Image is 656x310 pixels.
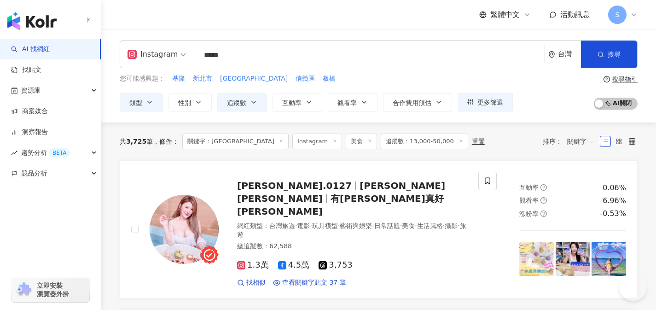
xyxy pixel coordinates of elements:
span: 板橋 [323,74,336,83]
span: · [372,222,374,229]
div: 共 筆 [120,138,153,145]
span: 基隆 [172,74,185,83]
button: 互動率 [273,93,322,111]
a: 商案媒合 [11,107,48,116]
span: Instagram [292,134,342,149]
span: 競品分析 [21,163,47,184]
img: chrome extension [15,282,33,297]
span: 4.5萬 [278,260,310,270]
div: 網紅類型 ： [237,222,467,240]
span: [PERSON_NAME][PERSON_NAME] [237,180,445,204]
span: rise [11,150,17,156]
span: 藝術與娛樂 [340,222,372,229]
span: 美食 [402,222,415,229]
span: · [458,222,459,229]
span: · [415,222,417,229]
button: 性別 [168,93,212,111]
div: 0.06% [603,183,626,193]
span: 繁體中文 [490,10,520,20]
a: chrome extension立即安裝 瀏覽器外掛 [12,277,89,302]
a: 查看關鍵字貼文 37 筆 [273,278,346,287]
img: KOL Avatar [150,195,219,264]
span: · [443,222,445,229]
span: 資源庫 [21,80,41,101]
img: post-image [519,242,554,276]
span: 趨勢分析 [21,142,70,163]
span: question-circle [540,211,547,217]
button: 搜尋 [581,41,637,68]
div: 6.96% [603,196,626,206]
span: 生活風格 [417,222,443,229]
a: 找相似 [237,278,266,287]
span: 合作費用預估 [393,99,431,106]
span: 3,725 [126,138,146,145]
button: 類型 [120,93,163,111]
img: post-image [592,242,626,276]
span: 台灣旅遊 [269,222,295,229]
button: 新北市 [192,74,213,84]
button: 基隆 [172,74,186,84]
div: 總追蹤數 ： 62,588 [237,242,467,251]
span: question-circle [604,76,610,82]
button: 板橋 [322,74,336,84]
span: [PERSON_NAME].0127 [237,180,352,191]
span: 互動率 [282,99,302,106]
span: S [615,10,620,20]
a: 找貼文 [11,65,41,75]
span: 美食 [346,134,377,149]
span: 立即安裝 瀏覽器外掛 [37,281,69,298]
span: environment [548,51,555,58]
span: 活動訊息 [560,10,590,19]
a: searchAI 找網紅 [11,45,50,54]
span: 1.3萬 [237,260,269,270]
span: · [400,222,402,229]
span: 玩具模型 [312,222,338,229]
span: 條件 ： [153,138,179,145]
span: · [338,222,340,229]
span: 有[PERSON_NAME]真好 [PERSON_NAME] [237,193,444,217]
div: 重置 [472,138,485,145]
span: 互動率 [519,184,539,191]
span: question-circle [540,197,547,204]
a: KOL Avatar[PERSON_NAME].0127[PERSON_NAME][PERSON_NAME]有[PERSON_NAME]真好 [PERSON_NAME]網紅類型：台灣旅遊·電影·... [120,160,638,299]
button: 觀看率 [328,93,377,111]
div: 排序： [543,134,600,149]
span: 3,753 [319,260,353,270]
span: 觀看率 [519,197,539,204]
button: [GEOGRAPHIC_DATA] [220,74,288,84]
iframe: Help Scout Beacon - Open [619,273,647,301]
span: 類型 [129,99,142,106]
button: 追蹤數 [217,93,267,111]
img: post-image [556,242,590,276]
span: 觀看率 [337,99,357,106]
span: 攝影 [445,222,458,229]
span: 更多篩選 [477,99,503,106]
div: BETA [49,148,70,158]
span: 您可能感興趣： [120,74,165,83]
div: 搜尋指引 [612,76,638,83]
span: 漲粉率 [519,210,539,217]
button: 信義區 [295,74,315,84]
span: [GEOGRAPHIC_DATA] [220,74,288,83]
span: · [310,222,312,229]
div: -0.53% [600,209,626,219]
div: 台灣 [558,50,581,58]
span: 信義區 [296,74,315,83]
span: 查看關鍵字貼文 37 筆 [282,278,346,287]
span: 電影 [297,222,310,229]
img: logo [7,12,57,30]
span: 追蹤數 [227,99,246,106]
span: 性別 [178,99,191,106]
span: 關鍵字 [567,134,595,149]
button: 更多篩選 [458,93,513,111]
button: 合作費用預估 [383,93,452,111]
span: 找相似 [246,278,266,287]
div: Instagram [128,47,178,62]
span: 搜尋 [608,51,621,58]
span: 追蹤數：13,000-50,000 [381,134,468,149]
span: · [295,222,297,229]
span: 關鍵字：[GEOGRAPHIC_DATA] [182,134,289,149]
span: 新北市 [193,74,212,83]
a: 洞察報告 [11,128,48,137]
span: question-circle [540,184,547,191]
